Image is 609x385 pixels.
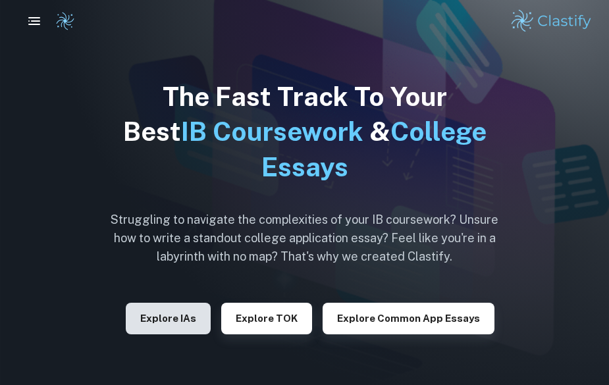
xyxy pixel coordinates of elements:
[221,311,312,324] a: Explore TOK
[181,116,363,147] span: IB Coursework
[221,303,312,334] button: Explore TOK
[126,311,211,324] a: Explore IAs
[55,11,75,31] img: Clastify logo
[47,11,75,31] a: Clastify logo
[510,8,593,34] img: Clastify logo
[261,116,487,182] span: College Essays
[323,311,494,324] a: Explore Common App essays
[101,211,509,266] h6: Struggling to navigate the complexities of your IB coursework? Unsure how to write a standout col...
[126,303,211,334] button: Explore IAs
[323,303,494,334] button: Explore Common App essays
[101,79,509,184] h1: The Fast Track To Your Best &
